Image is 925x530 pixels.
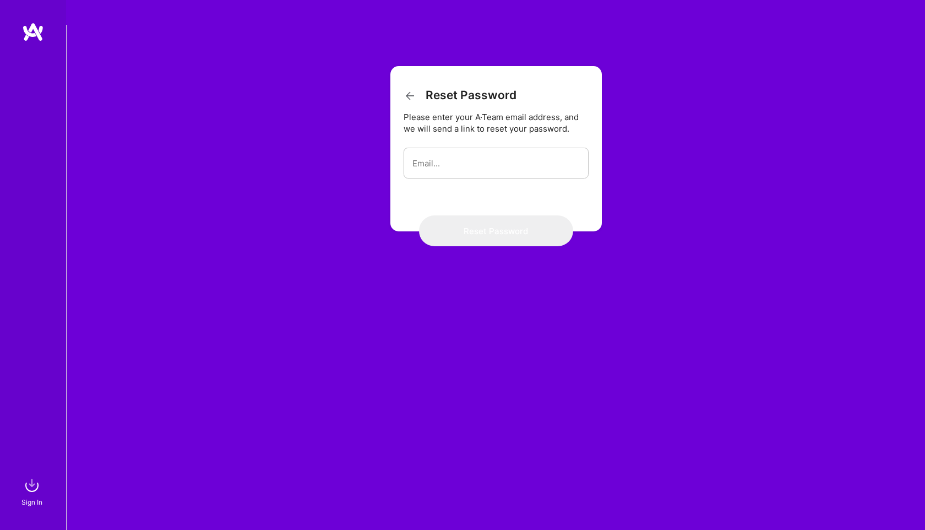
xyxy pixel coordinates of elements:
[22,22,44,42] img: logo
[404,89,417,102] i: icon ArrowBack
[23,474,43,508] a: sign inSign In
[21,474,43,496] img: sign in
[419,215,573,246] button: Reset Password
[404,111,589,134] div: Please enter your A·Team email address, and we will send a link to reset your password.
[404,88,516,102] h3: Reset Password
[412,149,580,177] input: Email...
[21,496,42,508] div: Sign In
